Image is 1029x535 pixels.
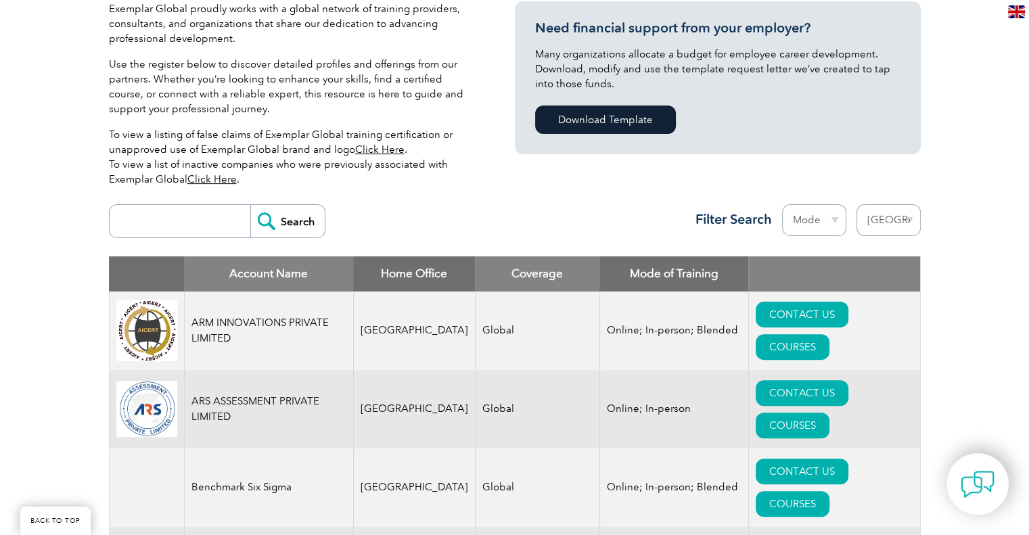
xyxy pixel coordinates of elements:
a: COURSES [756,413,829,438]
td: Global [475,448,599,527]
img: en [1008,5,1025,18]
h3: Need financial support from your employer? [535,20,900,37]
td: ARM INNOVATIONS PRIVATE LIMITED [184,292,353,370]
th: : activate to sort column ascending [748,256,920,292]
a: CONTACT US [756,459,848,484]
th: Account Name: activate to sort column descending [184,256,353,292]
h3: Filter Search [687,211,772,228]
img: contact-chat.png [961,467,994,501]
td: Global [475,292,599,370]
p: To view a listing of false claims of Exemplar Global training certification or unapproved use of ... [109,127,474,187]
img: d4f7149c-8dc9-ef11-a72f-002248108aed-logo.jpg [116,300,177,361]
a: COURSES [756,491,829,517]
th: Home Office: activate to sort column ascending [353,256,475,292]
a: CONTACT US [756,380,848,406]
p: Many organizations allocate a budget for employee career development. Download, modify and use th... [535,47,900,91]
th: Mode of Training: activate to sort column ascending [599,256,748,292]
td: Online; In-person; Blended [599,448,748,527]
a: BACK TO TOP [20,507,91,535]
td: [GEOGRAPHIC_DATA] [353,448,475,527]
td: Benchmark Six Sigma [184,448,353,527]
p: Use the register below to discover detailed profiles and offerings from our partners. Whether you... [109,57,474,116]
input: Search [250,205,325,237]
a: Click Here [187,173,237,185]
td: Global [475,370,599,448]
th: Coverage: activate to sort column ascending [475,256,599,292]
a: Click Here [355,143,405,156]
td: Online; In-person; Blended [599,292,748,370]
td: [GEOGRAPHIC_DATA] [353,370,475,448]
p: Exemplar Global proudly works with a global network of training providers, consultants, and organ... [109,1,474,46]
td: [GEOGRAPHIC_DATA] [353,292,475,370]
img: 509b7a2e-6565-ed11-9560-0022481565fd-logo.png [116,381,177,438]
td: Online; In-person [599,370,748,448]
a: COURSES [756,334,829,360]
a: Download Template [535,106,676,134]
td: ARS ASSESSMENT PRIVATE LIMITED [184,370,353,448]
a: CONTACT US [756,302,848,327]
